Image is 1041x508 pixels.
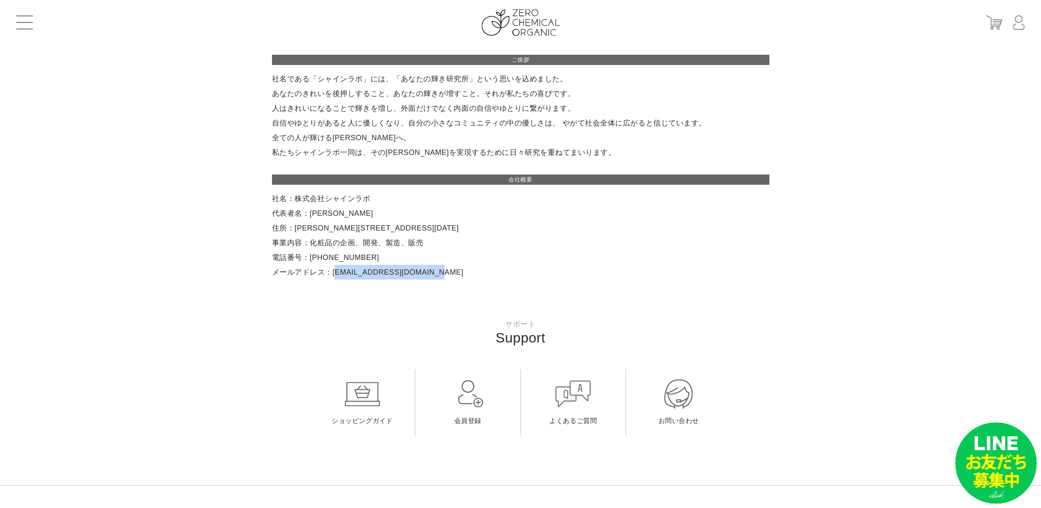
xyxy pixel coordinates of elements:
small: サポート [16,320,1025,328]
a: お問い合わせ [626,369,731,436]
img: カート [986,16,1002,30]
a: 会員登録 [416,369,520,436]
h2: ご挨拶 [272,55,769,65]
div: 社名である「シャインラボ」には、「あなたの輝き研究所」という思いを込めました。 あなたのきれいを後押しすること、あなたの輝きが増すこと。それが私たちの喜びです。 人はきれいになることで輝きを増し... [272,55,769,280]
span: Support [496,330,545,345]
h2: 会社概要 [272,175,769,185]
img: small_line.png [955,422,1037,504]
a: よくあるご質問 [521,369,626,436]
img: マイページ [1013,16,1025,30]
img: ZERO CHEMICAL ORGANIC [481,9,560,36]
a: ショッピングガイド [310,369,415,436]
